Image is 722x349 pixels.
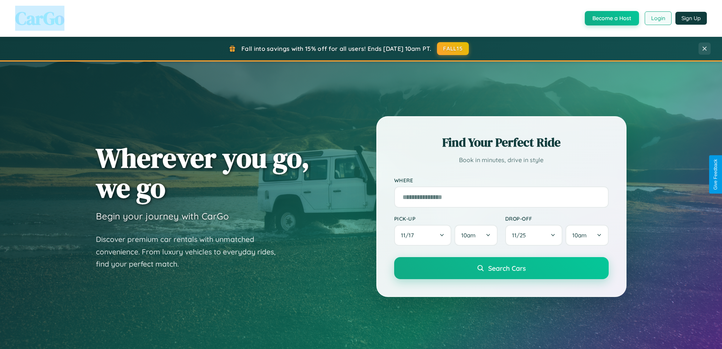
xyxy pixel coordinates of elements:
[96,143,310,203] h1: Wherever you go, we go
[241,45,431,52] span: Fall into savings with 15% off for all users! Ends [DATE] 10am PT.
[454,225,497,246] button: 10am
[461,232,476,239] span: 10am
[394,225,452,246] button: 11/17
[15,6,64,31] span: CarGo
[675,12,707,25] button: Sign Up
[645,11,672,25] button: Login
[572,232,587,239] span: 10am
[488,264,526,272] span: Search Cars
[512,232,529,239] span: 11 / 25
[565,225,608,246] button: 10am
[394,134,609,151] h2: Find Your Perfect Ride
[505,215,609,222] label: Drop-off
[401,232,418,239] span: 11 / 17
[437,42,469,55] button: FALL15
[394,177,609,183] label: Where
[585,11,639,25] button: Become a Host
[96,210,229,222] h3: Begin your journey with CarGo
[394,155,609,166] p: Book in minutes, drive in style
[394,257,609,279] button: Search Cars
[96,233,285,270] p: Discover premium car rentals with unmatched convenience. From luxury vehicles to everyday rides, ...
[505,225,563,246] button: 11/25
[394,215,498,222] label: Pick-up
[713,159,718,190] div: Give Feedback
